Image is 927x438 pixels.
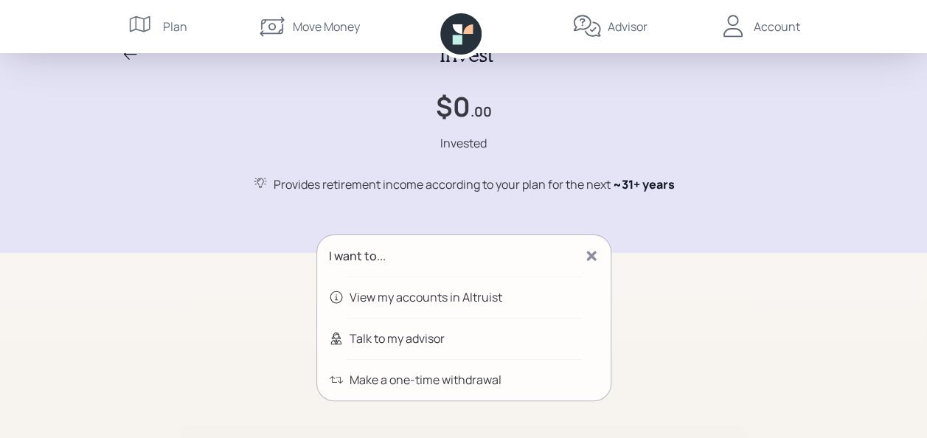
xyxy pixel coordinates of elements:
[613,176,675,192] span: ~ 31+ years
[436,91,471,122] h1: $0
[754,18,800,35] div: Account
[293,18,360,35] div: Move Money
[274,175,675,193] div: Provides retirement income according to your plan for the next
[163,18,187,35] div: Plan
[350,371,501,389] div: Make a one-time withdrawal
[350,288,502,306] div: View my accounts in Altruist
[471,104,492,120] h4: .00
[440,42,493,67] h2: Invest
[350,330,445,347] div: Talk to my advisor
[329,247,386,265] div: I want to...
[440,134,487,152] div: Invested
[608,18,647,35] div: Advisor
